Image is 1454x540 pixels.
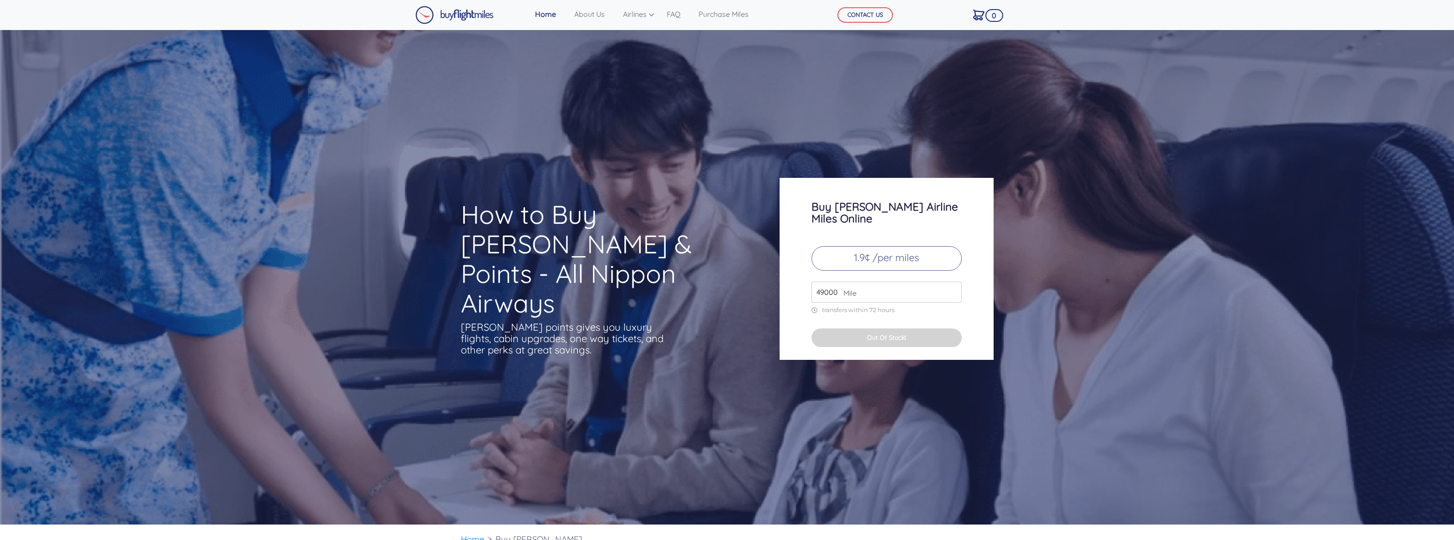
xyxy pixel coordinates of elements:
[985,9,1003,22] span: 0
[461,200,744,318] h1: How to Buy [PERSON_NAME] & Points - All Nippon Airways
[415,4,494,26] a: Buy Flight Miles Logo
[663,5,684,23] a: FAQ
[837,7,893,23] button: CONTACT US
[811,328,962,347] button: Out Of Stock!
[415,6,494,24] img: Buy Flight Miles Logo
[811,246,962,271] p: 1.9¢ /per miles
[811,201,962,224] h3: Buy [PERSON_NAME] Airline Miles Online
[973,10,985,20] img: Cart
[839,288,857,298] span: Mile
[619,5,652,23] a: Airlines
[695,5,752,23] a: Purchase Miles
[531,5,560,23] a: Home
[969,5,988,24] a: 0
[811,306,962,314] p: transfers within 72 hours
[461,322,666,356] p: [PERSON_NAME] points gives you luxury flights, cabin upgrades, one way tickets, and other perks a...
[571,5,608,23] a: About Us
